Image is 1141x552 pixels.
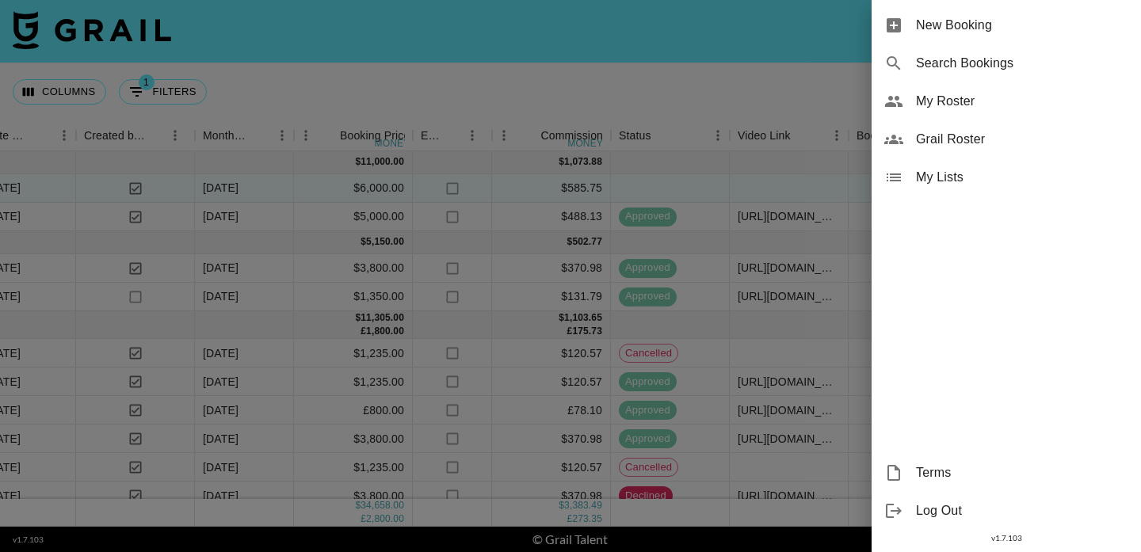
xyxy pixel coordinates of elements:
span: Search Bookings [916,54,1128,73]
div: Terms [872,454,1141,492]
span: My Lists [916,168,1128,187]
div: Grail Roster [872,120,1141,158]
div: Log Out [872,492,1141,530]
div: Search Bookings [872,44,1141,82]
span: Log Out [916,501,1128,520]
span: My Roster [916,92,1128,111]
div: New Booking [872,6,1141,44]
span: New Booking [916,16,1128,35]
div: My Roster [872,82,1141,120]
div: v 1.7.103 [872,530,1141,546]
div: My Lists [872,158,1141,196]
span: Terms [916,463,1128,482]
span: Grail Roster [916,130,1128,149]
